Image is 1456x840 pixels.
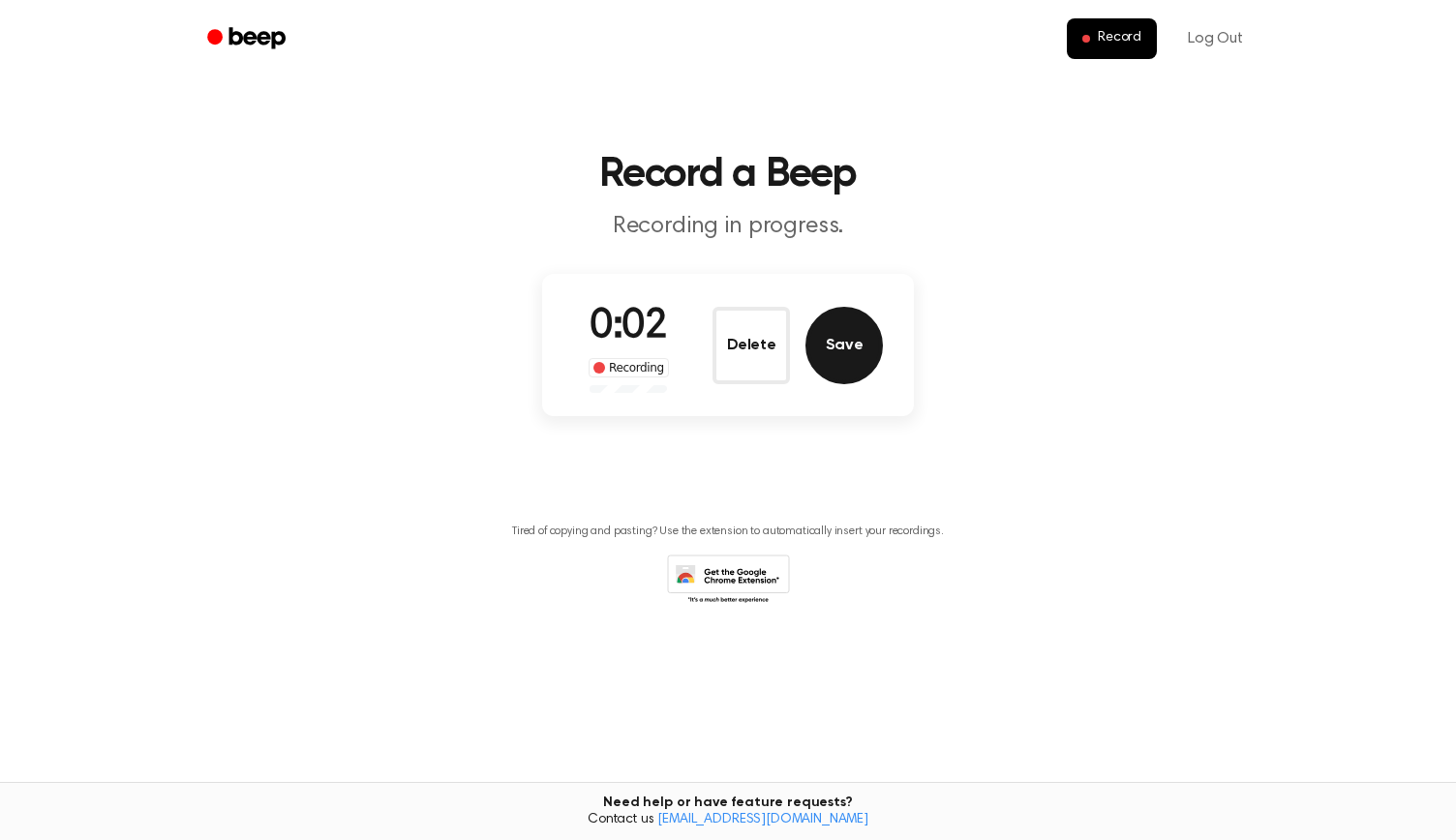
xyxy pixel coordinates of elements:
[512,525,944,539] p: Tired of copying and pasting? Use the extension to automatically insert your recordings.
[1067,18,1157,59] button: Record
[805,307,883,384] button: Save Audio Record
[1168,15,1262,62] a: Log Out
[589,358,669,377] div: Recording
[1098,30,1141,47] span: Record
[232,155,1224,195] h1: Record a Beep
[12,812,1444,829] span: Contact us
[657,813,868,826] a: [EMAIL_ADDRESS][DOMAIN_NAME]
[590,307,667,347] span: 0:02
[356,211,1100,243] p: Recording in progress.
[713,307,790,384] button: Delete Audio Record
[194,20,303,58] a: Beep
